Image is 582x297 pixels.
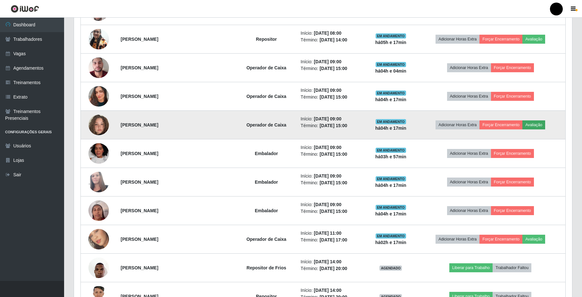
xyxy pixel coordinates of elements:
[255,151,278,156] strong: Embalador
[522,35,545,44] button: Avaliação
[301,30,362,37] li: Início:
[314,31,341,36] time: [DATE] 08:00
[246,65,287,70] strong: Operador de Caixa
[376,205,406,210] span: EM ANDAMENTO
[121,179,158,185] strong: [PERSON_NAME]
[320,94,347,100] time: [DATE] 15:00
[301,287,362,294] li: Início:
[301,265,362,272] li: Término:
[447,92,491,101] button: Adicionar Horas Extra
[246,94,287,99] strong: Operador de Caixa
[301,173,362,179] li: Início:
[320,152,347,157] time: [DATE] 15:00
[88,254,109,281] img: 1705573707833.jpeg
[301,179,362,186] li: Término:
[301,208,362,215] li: Término:
[375,240,406,245] strong: há 02 h e 17 min
[447,149,491,158] button: Adicionar Horas Extra
[491,206,534,215] button: Forçar Encerramento
[301,37,362,43] li: Término:
[320,266,347,271] time: [DATE] 20:00
[491,92,534,101] button: Forçar Encerramento
[121,265,158,270] strong: [PERSON_NAME]
[320,209,347,214] time: [DATE] 15:00
[376,119,406,124] span: EM ANDAMENTO
[479,235,522,244] button: Forçar Encerramento
[376,33,406,39] span: EM ANDAMENTO
[301,258,362,265] li: Início:
[246,237,287,242] strong: Operador de Caixa
[449,263,493,272] button: Liberar para Trabalho
[88,221,109,258] img: 1725123414689.jpeg
[479,35,522,44] button: Forçar Encerramento
[320,37,347,42] time: [DATE] 14:00
[491,149,534,158] button: Forçar Encerramento
[314,116,341,121] time: [DATE] 09:00
[255,208,278,213] strong: Embalador
[88,107,109,143] img: 1751065972861.jpeg
[493,263,531,272] button: Trabalhador Faltou
[447,178,491,187] button: Adicionar Horas Extra
[376,176,406,181] span: EM ANDAMENTO
[88,197,109,224] img: 1737744028032.jpeg
[121,37,158,42] strong: [PERSON_NAME]
[121,94,158,99] strong: [PERSON_NAME]
[375,154,406,159] strong: há 03 h e 57 min
[301,87,362,94] li: Início:
[375,68,406,74] strong: há 04 h e 04 min
[301,144,362,151] li: Início:
[375,40,406,45] strong: há 05 h e 17 min
[314,88,341,93] time: [DATE] 09:00
[88,165,109,199] img: 1709163979582.jpeg
[376,91,406,96] span: EM ANDAMENTO
[121,237,158,242] strong: [PERSON_NAME]
[375,211,406,216] strong: há 04 h e 17 min
[479,120,522,129] button: Forçar Encerramento
[88,78,109,115] img: 1750801890236.jpeg
[522,120,545,129] button: Avaliação
[436,235,479,244] button: Adicionar Horas Extra
[314,259,341,264] time: [DATE] 14:00
[375,183,406,188] strong: há 04 h e 17 min
[314,288,341,293] time: [DATE] 14:00
[375,126,406,131] strong: há 04 h e 17 min
[301,201,362,208] li: Início:
[314,145,341,150] time: [DATE] 09:00
[375,97,406,102] strong: há 04 h e 17 min
[314,202,341,207] time: [DATE] 09:00
[491,63,534,72] button: Forçar Encerramento
[376,233,406,239] span: EM ANDAMENTO
[320,66,347,71] time: [DATE] 15:00
[246,265,286,270] strong: Repositor de Frios
[11,5,39,13] img: CoreUI Logo
[447,206,491,215] button: Adicionar Horas Extra
[320,180,347,185] time: [DATE] 15:00
[301,94,362,100] li: Término:
[320,237,347,242] time: [DATE] 17:00
[301,151,362,158] li: Término:
[121,65,158,70] strong: [PERSON_NAME]
[121,208,158,213] strong: [PERSON_NAME]
[301,122,362,129] li: Término:
[121,122,158,127] strong: [PERSON_NAME]
[301,65,362,72] li: Término:
[522,235,545,244] button: Avaliação
[255,179,278,185] strong: Embalador
[301,230,362,237] li: Início:
[314,231,341,236] time: [DATE] 11:00
[447,63,491,72] button: Adicionar Horas Extra
[121,151,158,156] strong: [PERSON_NAME]
[256,37,277,42] strong: Repositor
[376,62,406,67] span: EM ANDAMENTO
[436,120,479,129] button: Adicionar Horas Extra
[301,237,362,243] li: Término:
[491,178,534,187] button: Forçar Encerramento
[314,59,341,64] time: [DATE] 09:00
[88,49,109,86] img: 1624686052490.jpeg
[301,116,362,122] li: Início:
[379,266,402,271] span: AGENDADO
[246,122,287,127] strong: Operador de Caixa
[314,173,341,179] time: [DATE] 09:00
[376,148,406,153] span: EM ANDAMENTO
[301,58,362,65] li: Início:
